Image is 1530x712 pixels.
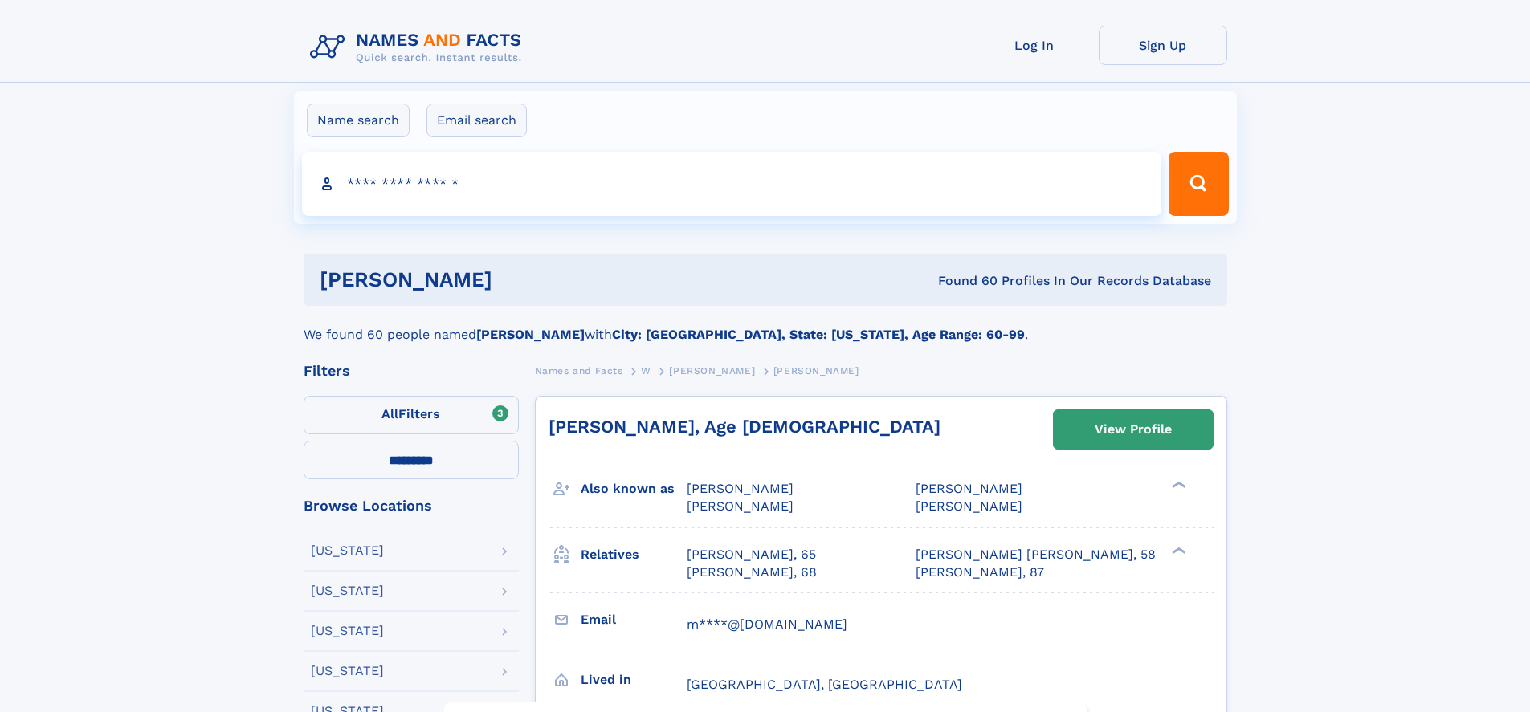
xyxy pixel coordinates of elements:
div: ❯ [1168,545,1187,555]
span: W [641,365,651,376]
a: W [641,360,651,380]
label: Name search [307,104,410,137]
span: [PERSON_NAME] [916,498,1022,514]
span: [PERSON_NAME] [916,481,1022,496]
div: ❯ [1168,480,1187,490]
a: [PERSON_NAME], 68 [687,563,817,581]
a: [PERSON_NAME] [PERSON_NAME], 58 [916,546,1156,563]
button: Search Button [1169,152,1228,216]
label: Email search [426,104,527,137]
h3: Relatives [581,541,687,568]
h3: Email [581,606,687,633]
div: Found 60 Profiles In Our Records Database [715,272,1211,290]
span: All [381,406,398,421]
h3: Also known as [581,475,687,502]
a: View Profile [1054,410,1213,449]
a: Sign Up [1099,26,1227,65]
div: Browse Locations [304,498,519,513]
a: [PERSON_NAME] [669,360,755,380]
span: [GEOGRAPHIC_DATA], [GEOGRAPHIC_DATA] [687,677,962,692]
input: search input [302,152,1162,216]
a: [PERSON_NAME], 87 [916,563,1044,581]
div: [US_STATE] [311,584,384,597]
label: Filters [304,396,519,434]
div: [US_STATE] [311,625,384,637]
span: [PERSON_NAME] [687,498,794,514]
div: [US_STATE] [311,665,384,677]
a: [PERSON_NAME], Age [DEMOGRAPHIC_DATA] [549,417,940,437]
h3: Lived in [581,666,687,694]
div: [US_STATE] [311,544,384,557]
div: Filters [304,364,519,378]
b: City: [GEOGRAPHIC_DATA], State: [US_STATE], Age Range: 60-99 [612,327,1025,342]
div: We found 60 people named with . [304,306,1227,344]
div: View Profile [1095,411,1172,448]
span: [PERSON_NAME] [669,365,755,376]
span: [PERSON_NAME] [687,481,794,496]
h1: [PERSON_NAME] [320,270,716,290]
img: Logo Names and Facts [304,26,535,69]
b: [PERSON_NAME] [476,327,585,342]
a: Names and Facts [535,360,623,380]
a: Log In [970,26,1099,65]
span: [PERSON_NAME] [773,365,859,376]
a: [PERSON_NAME], 65 [687,546,816,563]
